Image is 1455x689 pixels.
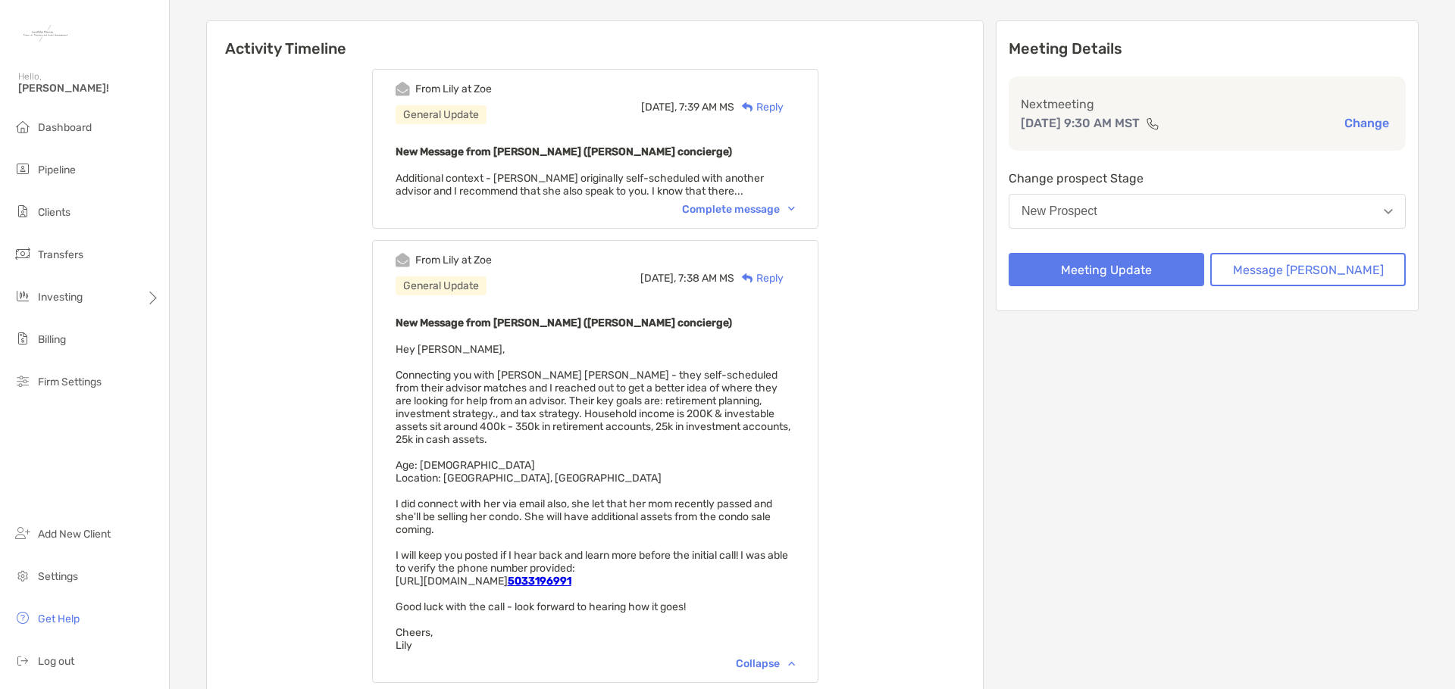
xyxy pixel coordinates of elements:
img: billing icon [14,329,32,348]
img: add_new_client icon [14,524,32,542]
div: General Update [396,105,487,124]
span: Get Help [38,613,80,625]
span: Dashboard [38,121,92,134]
button: Meeting Update [1009,253,1204,286]
span: Log out [38,655,74,668]
span: Pipeline [38,164,76,176]
img: get-help icon [14,609,32,627]
span: Add New Client [38,528,111,541]
img: Chevron icon [788,661,795,666]
div: Reply [734,99,784,115]
img: communication type [1146,117,1159,129]
img: Zoe Logo [18,6,73,61]
img: logout icon [14,651,32,669]
img: clients icon [14,202,32,220]
img: transfers icon [14,245,32,263]
img: Chevron icon [788,207,795,211]
span: Additional context - [PERSON_NAME] originally self-scheduled with another advisor and I recommend... [396,172,764,198]
img: Reply icon [742,273,753,283]
b: New Message from [PERSON_NAME] ([PERSON_NAME] concierge) [396,316,732,329]
img: pipeline icon [14,160,32,178]
img: investing icon [14,287,32,305]
div: Reply [734,270,784,286]
span: Transfers [38,248,83,261]
img: firm-settings icon [14,372,32,390]
span: Investing [38,291,83,304]
img: Open dropdown arrow [1384,209,1393,214]
button: Change [1340,115,1394,131]
img: settings icon [14,566,32,585]
p: Next meeting [1021,95,1394,114]
span: 7:38 AM MS [678,272,734,285]
span: Hey [PERSON_NAME], Connecting you with [PERSON_NAME] [PERSON_NAME] - they self-scheduled from the... [396,343,790,652]
img: dashboard icon [14,117,32,136]
p: Meeting Details [1009,39,1406,58]
p: [DATE] 9:30 AM MST [1021,114,1140,132]
span: [DATE], [641,101,677,114]
div: New Prospect [1022,204,1097,218]
span: [DATE], [640,272,676,285]
span: Billing [38,333,66,346]
img: Reply icon [742,102,753,112]
span: Firm Settings [38,376,102,388]
div: Complete message [682,203,795,216]
img: Event icon [396,253,410,267]
span: [PERSON_NAME]! [18,82,160,95]
div: General Update [396,276,487,295]
img: Event icon [396,82,410,96]
span: Settings [38,570,78,583]
button: Message [PERSON_NAME] [1210,253,1406,286]
a: 5033196991 [508,575,571,588]
h6: Activity Timeline [207,21,983,58]
p: Change prospect Stage [1009,169,1406,188]
div: From Lily at Zoe [415,254,492,267]
b: New Message from [PERSON_NAME] ([PERSON_NAME] concierge) [396,145,732,158]
span: 7:39 AM MS [679,101,734,114]
button: New Prospect [1009,194,1406,229]
div: Collapse [736,657,795,670]
span: Clients [38,206,70,219]
div: From Lily at Zoe [415,83,492,95]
